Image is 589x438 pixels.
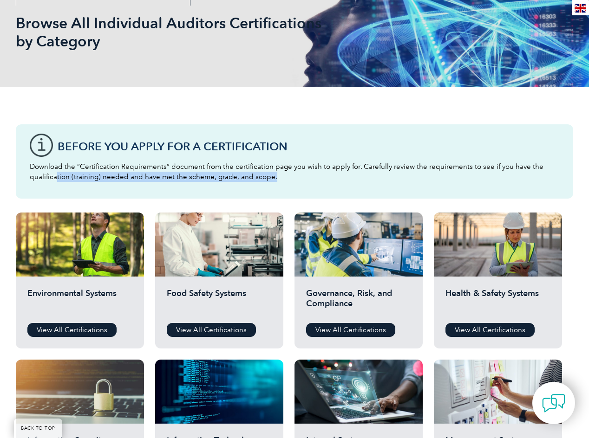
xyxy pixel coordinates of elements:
h2: Food Safety Systems [167,288,272,316]
a: View All Certifications [445,323,535,337]
h2: Environmental Systems [27,288,132,316]
img: en [575,4,586,13]
h2: Governance, Risk, and Compliance [306,288,411,316]
a: View All Certifications [167,323,256,337]
a: BACK TO TOP [14,419,62,438]
h2: Health & Safety Systems [445,288,550,316]
a: View All Certifications [27,323,117,337]
h3: Before You Apply For a Certification [58,141,559,152]
a: View All Certifications [306,323,395,337]
img: contact-chat.png [542,392,565,415]
p: Download the “Certification Requirements” document from the certification page you wish to apply ... [30,161,559,182]
h1: Browse All Individual Auditors Certifications by Category [16,14,373,50]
